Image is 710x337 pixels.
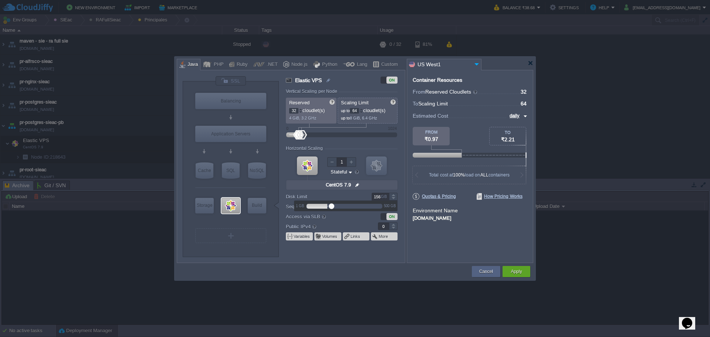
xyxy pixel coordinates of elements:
div: ON [386,213,398,220]
button: Links [351,233,361,239]
span: Reserved [289,100,310,105]
div: Custom [379,59,398,70]
div: Container Resources [413,77,462,83]
div: Elastic VPS [222,198,240,213]
div: 1024 [388,126,397,131]
div: Build [248,198,266,213]
label: Public IPv4 [286,222,361,230]
span: ₹0.97 [425,136,438,142]
div: Load Balancer [195,93,266,109]
iframe: chat widget [679,307,703,330]
button: More [379,233,389,239]
span: up to [341,108,350,113]
div: Create New Layer [195,228,266,243]
div: Vertical Scaling per Node [286,89,339,94]
span: 64 [521,101,527,107]
div: SQL Databases [222,162,240,179]
div: Python [320,59,337,70]
div: 0 [286,126,288,131]
div: Build Node [248,198,266,213]
div: NoSQL [248,162,266,179]
div: Balancing [195,93,266,109]
span: 4 GiB, 3.2 GHz [289,116,317,120]
div: 1 GB [294,204,306,208]
div: NoSQL Databases [248,162,266,179]
span: Scaling Limit [418,101,448,107]
div: Ruby [234,59,248,70]
div: 500 GB [382,204,397,208]
span: Estimated Cost [413,112,448,120]
div: [DOMAIN_NAME] [413,214,527,221]
p: cloudlet(s) [341,106,395,114]
div: GB [381,193,388,200]
div: FROM [413,130,450,134]
span: Reserved Cloudlets [425,89,478,95]
label: Access via SLB [286,212,361,220]
label: Environment Name [413,208,458,213]
span: ₹2.21 [501,137,515,142]
div: Node.js [289,59,308,70]
div: PHP [212,59,224,70]
button: Cancel [479,268,493,275]
p: cloudlet(s) [289,106,334,114]
button: Apply [511,268,522,275]
button: Volumes [322,233,338,239]
span: Quotas & Pricing [413,193,456,200]
span: How Pricing Works [477,193,523,200]
span: To [413,101,418,107]
span: 32 [521,89,527,95]
div: Storage [195,198,214,213]
div: Horizontal Scaling [286,146,325,151]
div: Lang [355,59,367,70]
span: 8 GiB, 6.4 GHz [350,116,377,120]
span: Scaling Limit [341,100,369,105]
div: .NET [264,59,278,70]
div: Java [185,59,198,70]
div: SQL [222,162,240,179]
span: From [413,89,425,95]
button: Variables [294,233,311,239]
div: TO [490,130,526,135]
div: Cache [196,162,213,179]
div: Storage Containers [195,198,214,213]
label: Disk Limit [286,193,361,200]
div: Application Servers [195,126,266,142]
div: ON [386,77,398,84]
label: Sequential restart delay [286,202,361,210]
span: up to [341,116,350,120]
